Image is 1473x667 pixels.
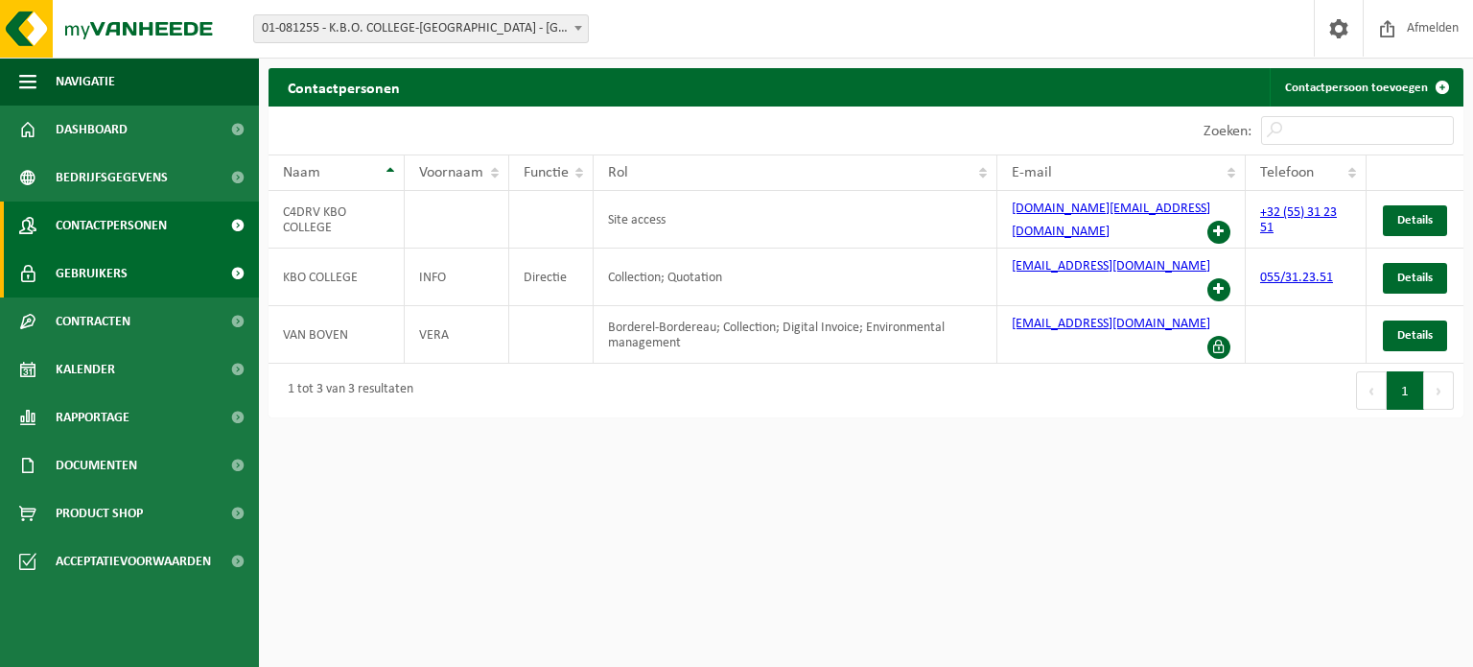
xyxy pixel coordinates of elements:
span: Contactpersonen [56,202,167,250]
span: Details [1397,272,1433,284]
a: [DOMAIN_NAME][EMAIL_ADDRESS][DOMAIN_NAME] [1012,202,1210,239]
span: 01-081255 - K.B.O. COLLEGE-SLEUTELBOS - OUDENAARDE [253,14,589,43]
button: 1 [1387,371,1424,410]
button: Next [1424,371,1454,410]
span: Details [1397,214,1433,226]
a: +32 (55) 31 23 51 [1260,205,1337,235]
span: E-mail [1012,165,1052,180]
span: Contracten [56,298,130,345]
button: Previous [1356,371,1387,410]
td: Directie [509,249,595,306]
span: Rapportage [56,393,129,441]
span: Bedrijfsgegevens [56,154,168,202]
div: 1 tot 3 van 3 resultaten [278,373,413,408]
span: Voornaam [419,165,483,180]
td: KBO COLLEGE [269,249,405,306]
span: Acceptatievoorwaarden [56,537,211,585]
span: Dashboard [56,106,128,154]
span: Telefoon [1260,165,1314,180]
a: [EMAIL_ADDRESS][DOMAIN_NAME] [1012,259,1210,274]
span: Rol [608,165,628,180]
span: Kalender [56,345,115,393]
span: Details [1397,329,1433,342]
span: Product Shop [56,489,143,537]
td: Borderel-Bordereau; Collection; Digital Invoice; Environmental management [594,306,997,364]
span: Gebruikers [56,250,128,298]
h2: Contactpersonen [269,68,419,106]
a: Details [1383,263,1447,294]
td: C4DRV KBO COLLEGE [269,191,405,249]
a: 055/31.23.51 [1260,271,1333,285]
td: INFO [405,249,508,306]
span: Naam [283,165,320,180]
td: VERA [405,306,508,364]
a: [EMAIL_ADDRESS][DOMAIN_NAME] [1012,317,1210,331]
a: Contactpersoon toevoegen [1270,68,1461,107]
td: Collection; Quotation [594,249,997,306]
label: Zoeken: [1204,124,1251,139]
span: Functie [524,165,569,180]
a: Details [1383,205,1447,236]
span: Navigatie [56,58,115,106]
td: Site access [594,191,997,249]
td: VAN BOVEN [269,306,405,364]
a: Details [1383,321,1447,351]
span: Documenten [56,441,137,489]
span: 01-081255 - K.B.O. COLLEGE-SLEUTELBOS - OUDENAARDE [254,15,588,42]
